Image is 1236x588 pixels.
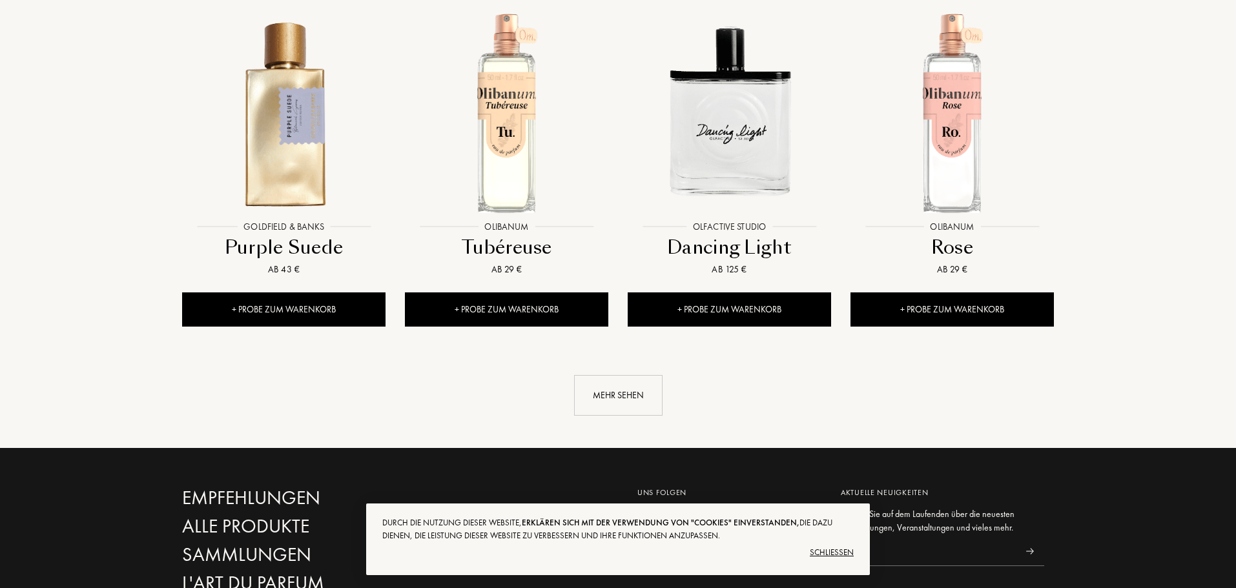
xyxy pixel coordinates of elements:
div: Ab 29 € [410,263,603,276]
span: erklären sich mit der Verwendung von "Cookies" einverstanden, [522,517,799,528]
img: Tubéreuse Olibanum [406,12,607,213]
div: Aktuelle Neuigkeiten [841,487,1044,498]
a: Sammlungen [182,543,460,566]
div: Bleiben Sie auf dem Laufenden über die neuesten Entwicklungen, Veranstaltungen und vieles mehr. [841,507,1044,534]
div: Schließen [382,542,854,563]
div: Ab 125 € [633,263,826,276]
div: + Probe zum Warenkorb [628,292,831,327]
div: Mehr sehen [574,375,663,416]
a: Alle Produkte [182,515,460,538]
div: Ab 29 € [856,263,1049,276]
img: Purple Suede Goldfield & Banks [183,12,384,213]
img: Dancing Light Olfactive Studio [629,12,830,213]
div: + Probe zum Warenkorb [405,292,608,327]
div: Uns folgen [637,487,821,498]
div: Durch die Nutzung dieser Website, die dazu dienen, die Leistung dieser Website zu verbessern und ... [382,516,854,542]
img: news_send.svg [1025,548,1034,554]
div: + Probe zum Warenkorb [850,292,1054,327]
input: Email [841,537,1015,566]
div: Ab 43 € [187,263,380,276]
div: + Probe zum Warenkorb [182,292,386,327]
a: Empfehlungen [182,487,460,509]
img: Rose Olibanum [852,12,1053,213]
